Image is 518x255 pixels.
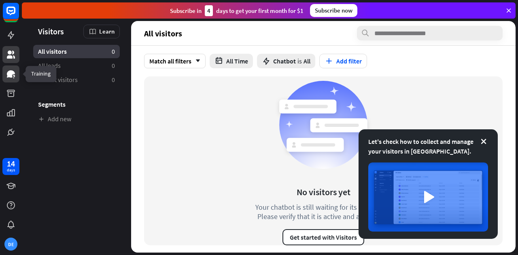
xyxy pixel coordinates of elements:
a: All leads 0 [33,59,120,72]
div: No visitors yet [297,186,350,198]
div: Your chatbot is still waiting for its first visitor. Please verify that it is active and accessible. [240,202,406,221]
aside: 0 [112,47,115,56]
span: All [304,57,310,65]
div: 4 [205,5,213,16]
div: Match all filters [144,54,206,68]
button: Add filter [319,54,367,68]
div: Subscribe now [310,4,357,17]
img: image [368,162,488,232]
div: Let's check how to collect and manage your visitors in [GEOGRAPHIC_DATA]. [368,137,488,156]
button: Get started with Visitors [282,229,364,245]
aside: 0 [112,76,115,84]
span: Chatbot [273,57,296,65]
a: Recent visitors 0 [33,73,120,86]
button: Open LiveChat chat widget [6,3,31,27]
a: Add new [33,112,120,126]
div: 14 [7,160,15,167]
span: Learn [99,27,115,35]
i: arrow_down [191,59,200,63]
span: All leads [38,61,61,70]
span: All visitors [144,29,182,38]
div: Subscribe in days to get your first month for $1 [170,5,304,16]
button: All Time [210,54,253,68]
div: days [7,167,15,173]
span: Recent visitors [38,76,78,84]
a: 14 days [2,158,19,175]
div: DE [4,238,17,251]
span: All visitors [38,47,67,56]
span: Visitors [38,27,64,36]
aside: 0 [112,61,115,70]
h3: Segments [33,100,120,108]
span: is [297,57,302,65]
